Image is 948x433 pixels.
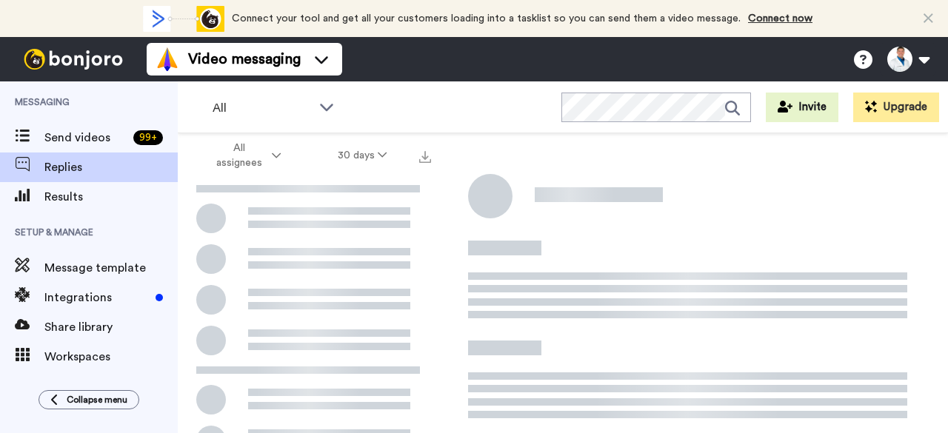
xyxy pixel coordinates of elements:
span: Connect your tool and get all your customers loading into a tasklist so you can send them a video... [232,13,741,24]
span: Replies [44,158,178,176]
a: Connect now [748,13,812,24]
img: bj-logo-header-white.svg [18,49,129,70]
button: Collapse menu [39,390,139,409]
span: Workspaces [44,348,178,366]
button: Invite [766,93,838,122]
button: 30 days [310,142,415,169]
img: export.svg [419,151,431,163]
span: Collapse menu [67,394,127,406]
span: Video messaging [188,49,301,70]
span: All assignees [209,141,269,170]
span: Send videos [44,129,127,147]
span: Share library [44,318,178,336]
div: animation [143,6,224,32]
img: vm-color.svg [156,47,179,71]
span: Message template [44,259,178,277]
span: Results [44,188,178,206]
button: Upgrade [853,93,939,122]
button: All assignees [181,135,310,176]
span: All [213,99,312,117]
span: Integrations [44,289,150,306]
button: Export all results that match these filters now. [415,144,435,167]
div: 99 + [133,130,163,145]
